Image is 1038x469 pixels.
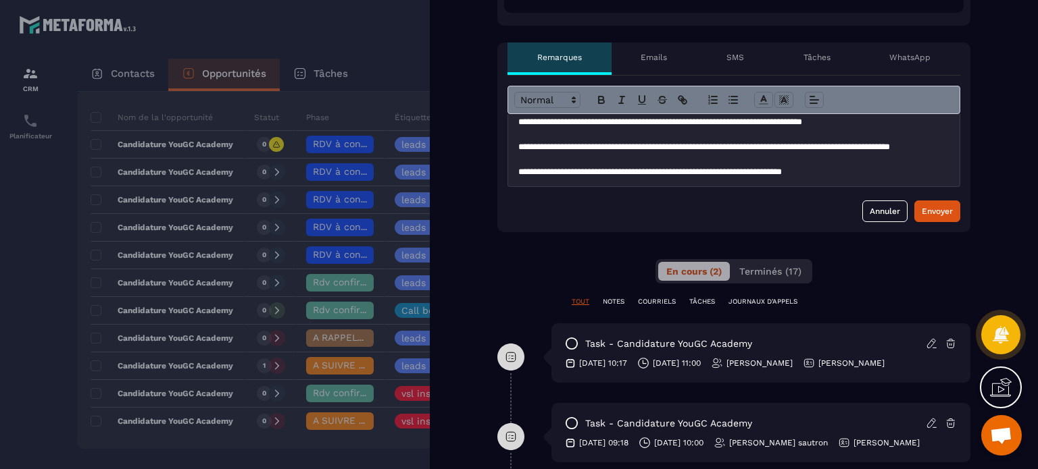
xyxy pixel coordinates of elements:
p: [PERSON_NAME] [726,358,793,368]
button: Envoyer [914,200,960,222]
p: TOUT [572,297,589,306]
button: En cours (2) [658,262,730,281]
p: Tâches [804,52,831,63]
p: [PERSON_NAME] sautron [729,437,828,448]
p: SMS [726,52,744,63]
p: JOURNAUX D'APPELS [728,297,797,306]
p: [DATE] 09:18 [579,437,628,448]
p: TÂCHES [689,297,715,306]
p: NOTES [603,297,624,306]
p: task - Candidature YouGC Academy [585,417,752,430]
p: Remarques [537,52,582,63]
div: Envoyer [922,204,953,218]
p: COURRIELS [638,297,676,306]
p: [DATE] 11:00 [653,358,701,368]
p: [PERSON_NAME] [818,358,885,368]
p: task - Candidature YouGC Academy [585,337,752,350]
span: Terminés (17) [739,266,801,277]
p: Emails [641,52,667,63]
p: WhatsApp [889,52,931,63]
span: En cours (2) [666,266,722,277]
button: Terminés (17) [731,262,810,281]
p: [PERSON_NAME] [854,437,920,448]
p: [DATE] 10:00 [654,437,703,448]
div: Ouvrir le chat [981,415,1022,456]
button: Annuler [862,200,908,222]
p: [DATE] 10:17 [579,358,627,368]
